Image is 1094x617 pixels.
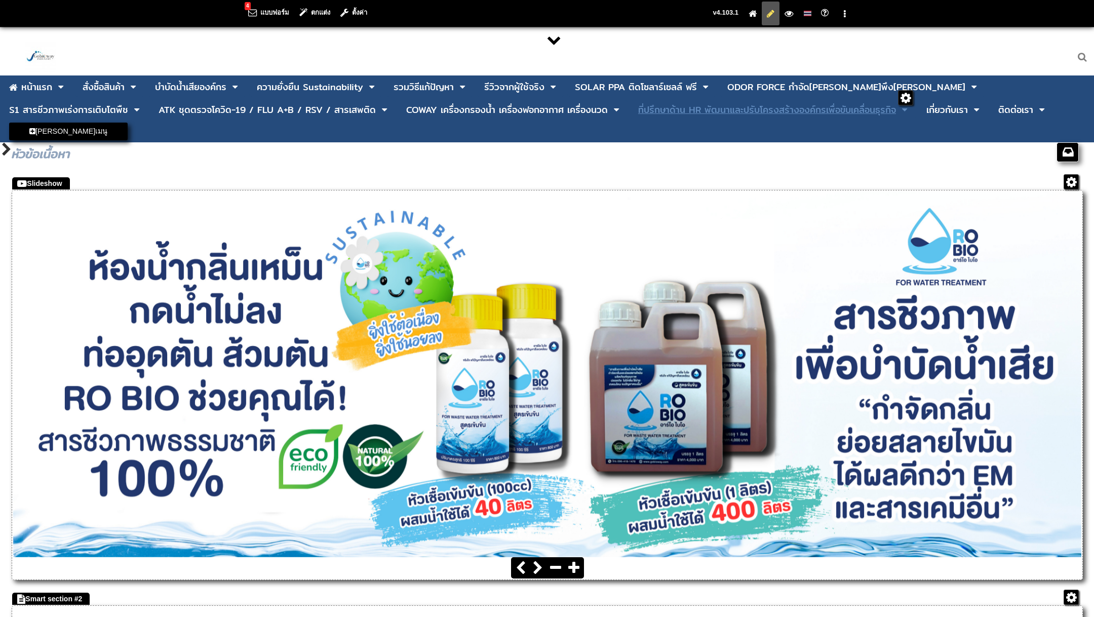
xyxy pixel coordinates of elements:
[727,83,965,92] div: ODOR FORCE กำจัด[PERSON_NAME]พึง[PERSON_NAME]
[456,79,468,95] span: คลิกเพื่อแสดงเมนูระดับ 2
[257,78,363,97] a: ความยั่งยืน Sustainability
[2,142,10,160] div: แสดงพื้นที่ด้านข้าง
[9,100,128,120] a: S1 สารชีวภาพเร่งการเติบโตพืช
[75,78,144,97] li: ลากเพื่อย้ายตำแหน่ง
[919,100,988,120] li: ลากเพื่อย้ายตำแหน่ง
[720,78,985,97] li: ลากเพื่อย้ายตำแหน่ง
[926,100,968,120] a: เกี่ยวกับเรา
[638,100,896,120] a: ที่ปรึกษาด้าน HR พัฒนาและปรับโครงสร้างองค์กรเพื่อขับเคลื่อนธุรกิจ
[12,593,90,605] div: ลากเพื่อย้ายตำแหน่ง
[399,100,628,120] li: ลากเพื่อย้ายตำแหน่ง
[970,102,983,118] span: คลิกเพื่อแสดงเมนูระดับ 2
[245,2,251,10] div: 4
[898,102,911,118] span: คลิกเพื่อแสดงเมนูระดับ 2
[9,123,128,140] a: [PERSON_NAME]เมนู
[151,100,396,120] li: ลากเพื่อย้ายตำแหน่ง
[991,100,1053,120] li: ลากเพื่อย้ายตำแหน่ง
[484,83,544,92] div: รีวิวจากผู้ใช้จริง
[394,83,454,92] div: รวมวิธีแก้ปัญหา
[699,79,712,95] span: คลิกเพื่อแสดงเมนูระดับ 2
[248,9,289,16] a: แบบฟอร์ม
[83,78,125,97] a: สั่งซื้อสินค้า
[567,78,717,97] li: ลากเพื่อย้ายตำแหน่ง
[366,79,378,95] span: คลิกเพื่อแสดงเมนูระดับ 2
[547,79,559,95] span: คลิกเพื่อแสดงเมนูระดับ 2
[638,105,896,114] div: ที่ปรึกษาด้าน HR พัฒนาและปรับโครงสร้างองค์กรเพื่อขับเคลื่อนธุรกิจ
[2,100,148,120] li: ลากเพื่อย้ายตำแหน่ง
[340,9,367,16] a: ตั้งค่า
[229,79,241,95] span: คลิกเพื่อแสดงเมนูระดับ 2
[55,79,67,95] span: คลิกเพื่อแสดงเมนูระดับ 2
[155,78,226,97] a: บําบัดน้ำเสียองค์กร
[25,42,56,72] img: large-1644130236041.jpg
[547,32,561,47] div: ซ่อนพื้นที่ส่วนหัว
[2,123,135,140] li: ลากเพื่อย้ายตำแหน่ง
[1036,102,1048,118] span: คลิกเพื่อแสดงเมนูระดับ 2
[12,177,69,189] div: ลากเพื่อย้ายตำแหน่ง
[575,83,697,92] div: SOLAR PPA ติดโซลาร์เซลล์ ฟรี
[749,10,757,17] a: ไปยังหน้าแรก
[2,78,72,97] li: ลากเพื่อย้ายตำแหน่ง
[147,78,246,97] li: ลากเพื่อย้ายตำแหน่ง
[779,2,798,25] li: มุมมองผู้ชม
[610,102,622,118] span: คลิกเพื่อแสดงเมนูระดับ 2
[575,78,697,97] a: SOLAR PPA ติดโซลาร์เซลล์ ฟรี
[631,100,916,120] li: ลากเพื่อย้ายตำแหน่ง
[9,105,128,114] div: S1 สารชีวภาพเร่งการเติบโตพืช
[131,102,143,118] span: คลิกเพื่อแสดงเมนูระดับ 2
[378,102,390,118] span: คลิกเพื่อแสดงเมนูระดับ 2
[9,78,52,97] a: หน้าแรก
[386,78,474,97] li: ลากเพื่อย้ายตำแหน่ง
[1057,143,1078,162] div: คลังเนื้อหา (ไม่แสดงในเมนู)
[477,78,564,97] li: ลากเพื่อย้ายตำแหน่ง
[727,78,965,97] a: ODOR FORCE กำจัด[PERSON_NAME]พึง[PERSON_NAME]
[394,78,454,97] a: รวมวิธีแก้ปัญหา
[159,100,376,120] a: ATK ชุดตรวจโควิด-19 / FLU A+B / RSV / สารเสพติด
[127,79,139,95] span: คลิกเพื่อแสดงเมนูระดับ 2
[299,9,330,16] a: ตกแต่ง
[998,100,1033,120] a: ติดต่อเรา
[926,105,968,114] div: เกี่ยวกับเรา
[249,78,383,97] li: ลากเพื่อย้ายตำแหน่ง
[968,79,980,95] span: คลิกเพื่อแสดงเมนูระดับ 2
[406,105,608,114] div: COWAY เครื่องกรองน้ำ เครื่องฟอกอากาศ เครื่องนวด
[762,2,779,25] li: มุมมองแก้ไข
[159,105,376,114] div: ATK ชุดตรวจโควิด-19 / FLU A+B / RSV / สารเสพติด
[257,83,363,92] div: ความยั่งยืน Sustainability
[21,80,52,94] div: หน้าแรก
[155,83,226,92] div: บําบัดน้ำเสียองค์กร
[484,78,544,97] a: รีวิวจากผู้ใช้จริง
[83,83,125,92] div: สั่งซื้อสินค้า
[406,100,608,120] a: COWAY เครื่องกรองน้ำ เครื่องฟอกอากาศ เครื่องนวด
[998,105,1033,114] div: ติดต่อเรา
